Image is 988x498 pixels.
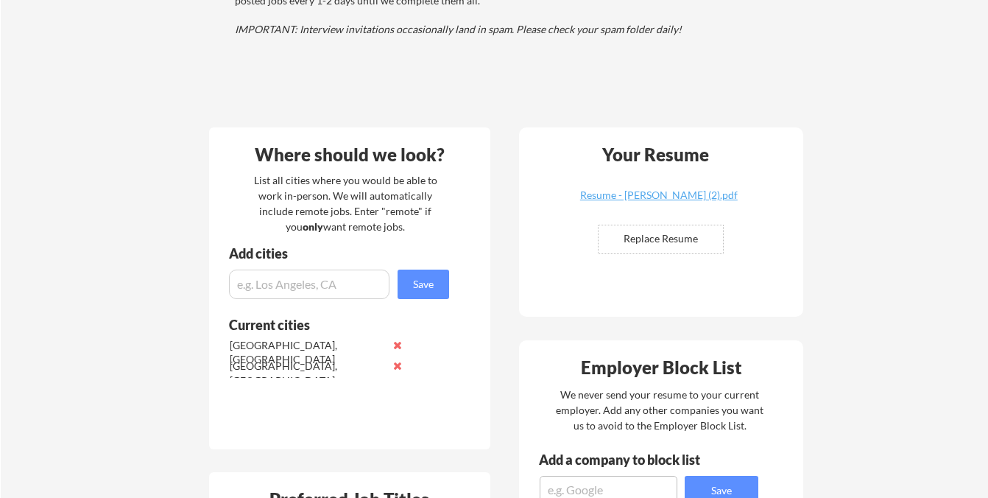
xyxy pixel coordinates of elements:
[235,23,682,35] em: IMPORTANT: Interview invitations occasionally land in spam. Please check your spam folder daily!
[213,146,487,164] div: Where should we look?
[571,190,747,200] div: Resume - [PERSON_NAME] (2).pdf
[230,359,385,387] div: [GEOGRAPHIC_DATA], [GEOGRAPHIC_DATA]
[230,338,385,367] div: [GEOGRAPHIC_DATA], [GEOGRAPHIC_DATA]
[398,270,449,299] button: Save
[583,146,729,164] div: Your Resume
[539,453,723,466] div: Add a company to block list
[555,387,765,433] div: We never send your resume to your current employer. Add any other companies you want us to avoid ...
[229,318,433,332] div: Current cities
[244,172,447,234] div: List all cities where you would be able to work in-person. We will automatically include remote j...
[525,359,799,376] div: Employer Block List
[229,270,389,299] input: e.g. Los Angeles, CA
[229,247,453,260] div: Add cities
[303,220,323,233] strong: only
[571,190,747,213] a: Resume - [PERSON_NAME] (2).pdf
